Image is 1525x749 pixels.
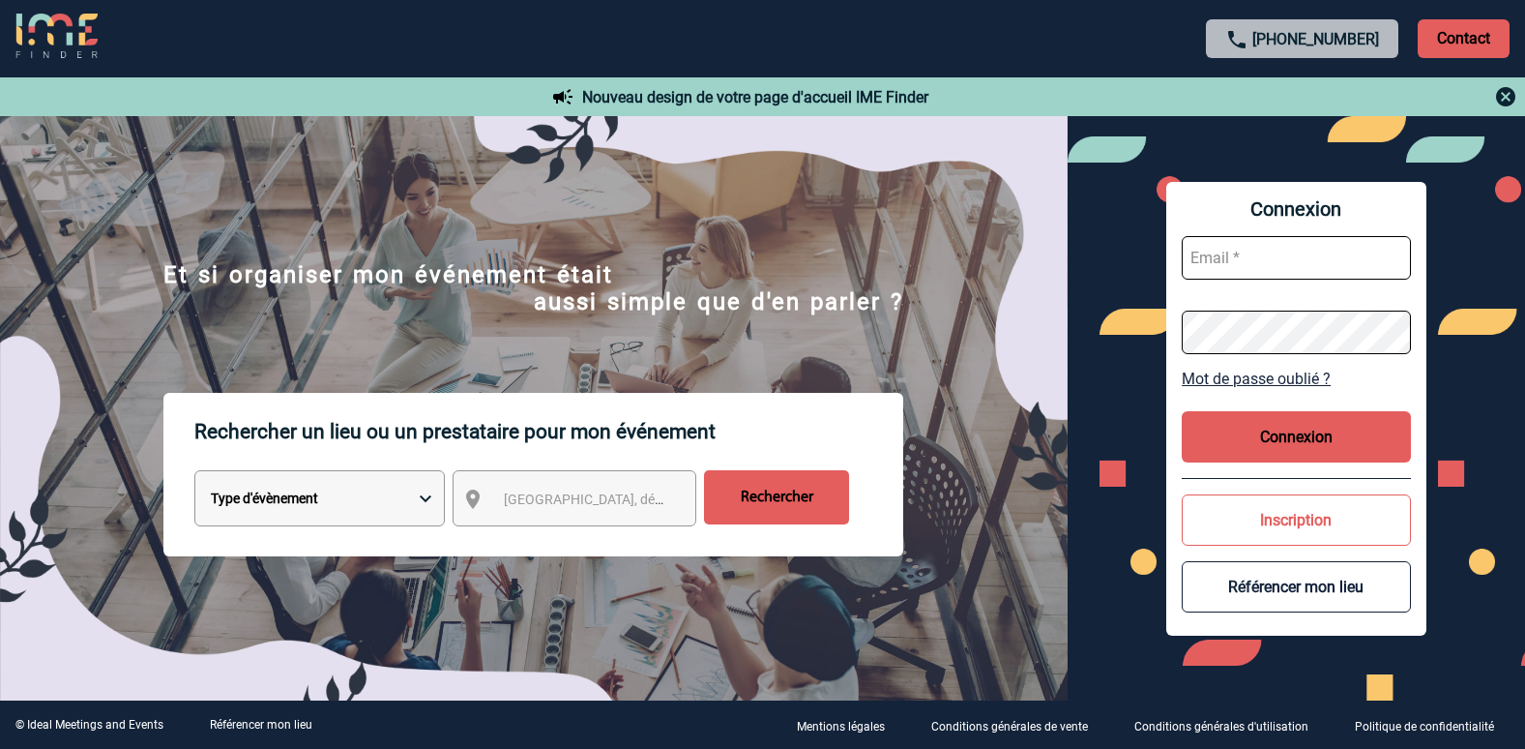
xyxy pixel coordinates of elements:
p: Conditions générales de vente [931,720,1088,734]
button: Référencer mon lieu [1182,561,1411,613]
a: Mot de passe oublié ? [1182,370,1411,388]
a: Mentions légales [781,716,916,734]
a: [PHONE_NUMBER] [1252,30,1379,48]
p: Conditions générales d'utilisation [1134,720,1308,734]
div: © Ideal Meetings and Events [15,718,163,732]
input: Email * [1182,236,1411,280]
a: Conditions générales d'utilisation [1119,716,1339,734]
img: call-24-px.png [1225,28,1248,51]
p: Rechercher un lieu ou un prestataire pour mon événement [194,393,903,470]
span: Connexion [1182,197,1411,221]
button: Connexion [1182,411,1411,463]
a: Référencer mon lieu [210,718,312,732]
p: Contact [1418,19,1510,58]
input: Rechercher [704,470,849,524]
a: Conditions générales de vente [916,716,1119,734]
button: Inscription [1182,494,1411,546]
p: Mentions légales [797,720,885,734]
p: Politique de confidentialité [1355,720,1494,734]
span: [GEOGRAPHIC_DATA], département, région... [504,492,773,507]
a: Politique de confidentialité [1339,716,1525,734]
